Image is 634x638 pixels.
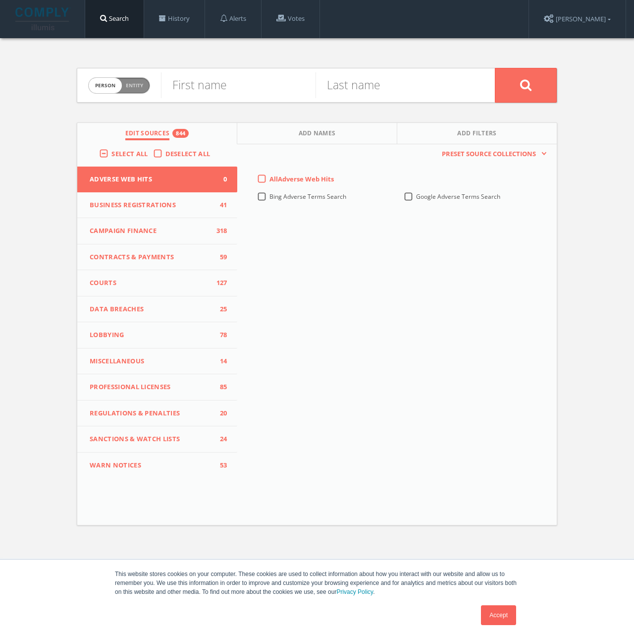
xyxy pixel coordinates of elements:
span: 25 [212,304,227,314]
span: WARN Notices [90,461,212,470]
button: Edit Sources844 [77,123,237,144]
button: Data Breaches25 [77,296,237,323]
button: Preset Source Collections [437,149,547,159]
button: Lobbying78 [77,322,237,348]
button: Campaign Finance318 [77,218,237,244]
div: 844 [172,129,189,138]
span: Professional Licenses [90,382,212,392]
span: 24 [212,434,227,444]
span: 41 [212,200,227,210]
span: Google Adverse Terms Search [416,192,500,201]
span: Edit Sources [125,129,170,140]
button: Sanctions & Watch Lists24 [77,426,237,453]
span: Regulations & Penalties [90,408,212,418]
span: Contracts & Payments [90,252,212,262]
span: 85 [212,382,227,392]
button: Add Filters [397,123,557,144]
span: All Adverse Web Hits [269,174,334,183]
span: Select All [111,149,148,158]
span: 53 [212,461,227,470]
span: 20 [212,408,227,418]
span: 127 [212,278,227,288]
span: Sanctions & Watch Lists [90,434,212,444]
span: Campaign Finance [90,226,212,236]
span: 78 [212,330,227,340]
span: Add Names [299,129,336,140]
span: Business Registrations [90,200,212,210]
span: Preset Source Collections [437,149,541,159]
span: Add Filters [457,129,497,140]
span: 59 [212,252,227,262]
span: Lobbying [90,330,212,340]
span: 0 [212,174,227,184]
span: Data Breaches [90,304,212,314]
button: Professional Licenses85 [77,374,237,401]
span: Courts [90,278,212,288]
span: Bing Adverse Terms Search [269,192,346,201]
span: Entity [126,82,143,89]
span: Miscellaneous [90,356,212,366]
span: 318 [212,226,227,236]
button: Adverse Web Hits0 [77,167,237,192]
p: This website stores cookies on your computer. These cookies are used to collect information about... [115,570,519,596]
button: Miscellaneous14 [77,348,237,375]
img: illumis [15,7,71,30]
button: WARN Notices53 [77,453,237,478]
button: Courts127 [77,270,237,296]
a: Privacy Policy [336,588,373,595]
span: Adverse Web Hits [90,174,212,184]
span: person [89,78,122,93]
button: Add Names [237,123,397,144]
button: Contracts & Payments59 [77,244,237,271]
span: Deselect All [165,149,211,158]
button: Regulations & Penalties20 [77,401,237,427]
button: Business Registrations41 [77,192,237,219]
span: 14 [212,356,227,366]
a: Accept [481,605,516,625]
